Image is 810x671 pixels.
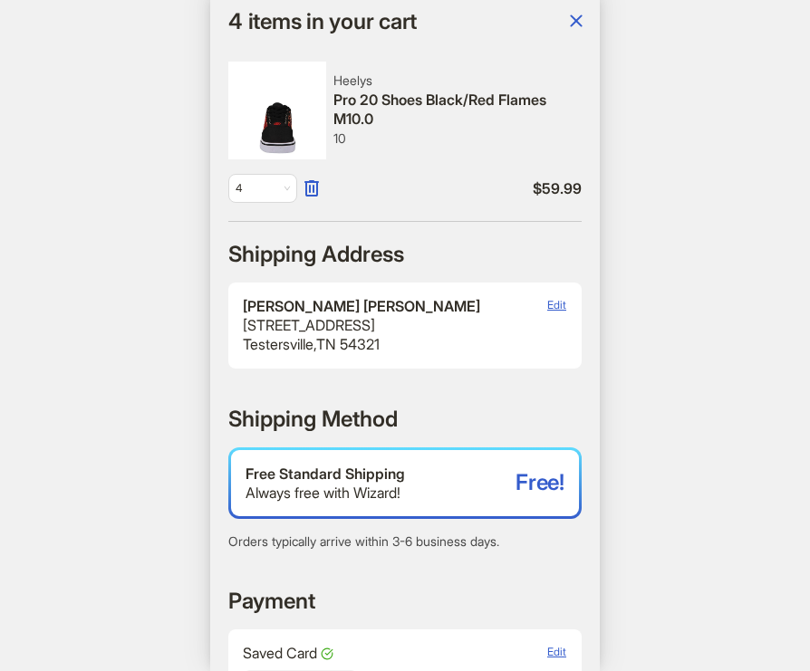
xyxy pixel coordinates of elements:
div: Heelys [333,72,582,89]
button: Edit [546,297,567,312]
h2: Shipping Method [228,405,398,433]
span: $ 59.99 [333,179,582,198]
span: Saved Card [243,644,333,663]
div: Testersville , TN 54321 [243,335,480,354]
span: Edit [547,298,566,312]
h2: Payment [228,587,315,615]
div: Orders typically arrive within 3-6 business days. [228,533,582,550]
span: Free! [516,471,564,494]
div: 10 [333,130,582,147]
img: Pro 20 Shoes Black/Red Flames M10.0 [228,62,326,159]
span: 4 [236,175,290,202]
span: Edit [547,645,566,658]
div: [PERSON_NAME] [PERSON_NAME] [243,297,480,316]
h1: 4 items in your cart [228,10,417,34]
div: Always free with Wizard! [246,484,516,503]
div: Free Standard Shipping [246,465,516,484]
div: Pro 20 Shoes Black/Red Flames M10.0 [333,91,582,129]
h2: Shipping Address [228,240,404,268]
button: Edit [546,644,567,659]
div: [STREET_ADDRESS] [243,316,480,335]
